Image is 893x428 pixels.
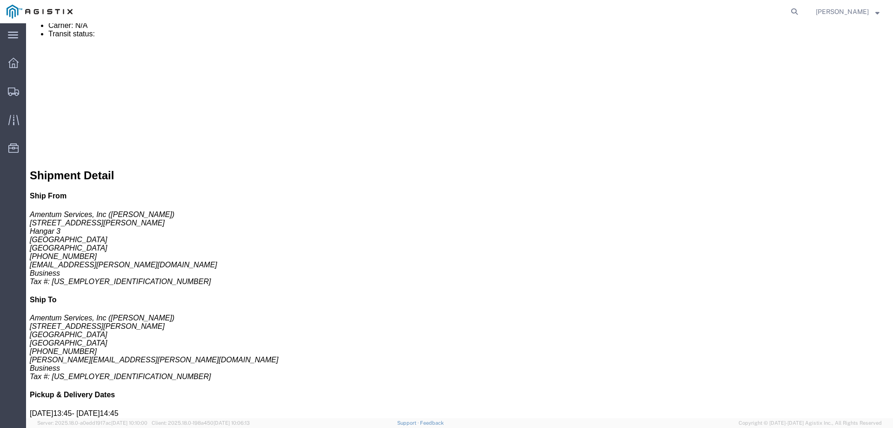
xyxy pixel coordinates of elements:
a: Feedback [420,420,444,426]
span: Copyright © [DATE]-[DATE] Agistix Inc., All Rights Reserved [739,419,882,427]
iframe: FS Legacy Container [26,23,893,418]
span: Server: 2025.18.0-a0edd1917ac [37,420,147,426]
span: [DATE] 10:06:13 [213,420,250,426]
span: Client: 2025.18.0-198a450 [152,420,250,426]
a: Support [397,420,420,426]
span: Cierra Brown [816,7,869,17]
img: logo [7,5,73,19]
span: [DATE] 10:10:00 [111,420,147,426]
button: [PERSON_NAME] [815,6,880,17]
